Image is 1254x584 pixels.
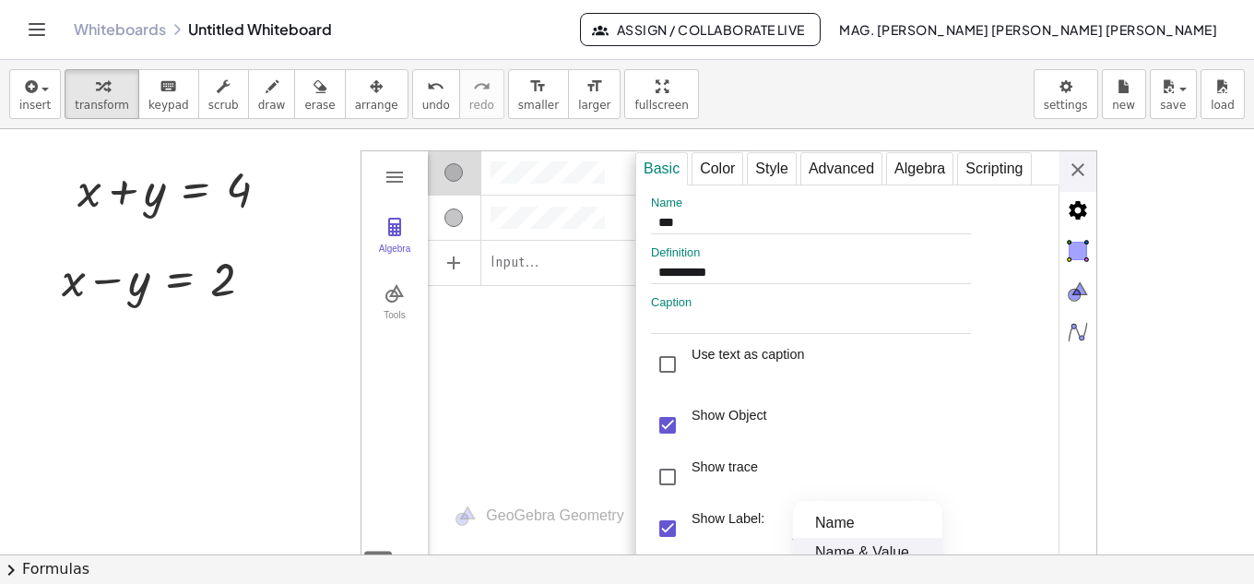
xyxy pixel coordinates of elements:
span: redo [469,99,494,112]
div: Show trace [692,459,758,495]
div: Show Object [651,399,767,451]
img: Main Menu [384,166,406,188]
span: new [1112,99,1135,112]
div: Show / Hide Object [444,163,463,182]
img: svg+xml;base64,PHN2ZyB4bWxucz0iaHR0cDovL3d3dy53My5vcmcvMjAwMC9zdmciIHdpZHRoPSIyNCIgaGVpZ2h0PSIyNC... [1059,151,1096,188]
span: fullscreen [634,99,688,112]
div: Algebra [886,152,953,185]
button: new [1102,69,1146,119]
div: Input… [491,248,539,278]
button: Assign / Collaborate Live [580,13,821,46]
button: Options [627,207,649,232]
li: Objects [1059,232,1096,273]
img: svg+xml;base64,PHN2ZyB4bWxucz0iaHR0cDovL3d3dy53My5vcmcvMjAwMC9zdmciIHZpZXdCb3g9IjAgMCA1MTIgNTEyIi... [1059,273,1096,310]
button: scrub [198,69,249,119]
span: settings [1044,99,1088,112]
span: arrange [355,99,398,112]
a: Whiteboards [74,20,166,39]
button: draw [248,69,296,119]
div: Advanced [800,152,882,185]
button: format_sizesmaller [508,69,569,119]
button: format_sizelarger [568,69,621,119]
img: svg+xml;base64,PHN2ZyB4bWxucz0iaHR0cDovL3d3dy53My5vcmcvMjAwMC9zdmciIHZpZXdCb3g9IjAgMCA1MTIgNTEyIi... [455,505,477,527]
span: insert [19,99,51,112]
label: Caption [651,295,1051,309]
button: Toggle navigation [22,15,52,44]
span: transform [75,99,129,112]
div: Use text as caption [651,339,804,390]
label: Name [651,196,1051,209]
div: Color [692,152,743,185]
button: save [1150,69,1197,119]
span: keypad [148,99,189,112]
button: erase [294,69,345,119]
i: format_size [586,76,603,98]
div: GeoGebra Geometry [486,507,623,524]
img: svg+xml;base64,PHN2ZyB4bWxucz0iaHR0cDovL3d3dy53My5vcmcvMjAwMC9zdmciIHdpZHRoPSIyNCIgaGVpZ2h0PSIyNC... [361,544,395,578]
button: Mag. [PERSON_NAME] [PERSON_NAME] [PERSON_NAME] [824,13,1232,46]
button: keyboardkeypad [138,69,199,119]
button: insert [9,69,61,119]
div: Show Object [692,407,767,444]
div: Show Label: [651,503,764,554]
i: redo [473,76,491,98]
li: Name & Value [793,538,942,567]
span: save [1160,99,1186,112]
div: Algebra [428,149,660,478]
div: Show Label: [692,510,764,547]
div: Use text as caption [692,346,804,383]
div: Scripting [957,152,1031,185]
span: load [1211,99,1235,112]
button: redoredo [459,69,504,119]
li: Advanced [1059,192,1096,232]
span: smaller [518,99,559,112]
i: undo [427,76,444,98]
img: svg+xml;base64,PHN2ZyB4bWxucz0iaHR0cDovL3d3dy53My5vcmcvMjAwMC9zdmciIHhtbG5zOnhsaW5rPSJodHRwOi8vd3... [1059,314,1096,351]
span: larger [578,99,610,112]
div: Tools [365,310,424,336]
button: Add Item [432,241,476,285]
button: settings [1034,69,1098,119]
img: +BYZew2HetlLUgjQGhbkEwQ0RWxRJqVOT3ZrtqcAub6T6YgSpKbhRW0c5m7hZOX5QVdyFiRLvrbcgIw0OUM7S0rPQAAAABJRU... [1059,232,1096,269]
li: Algebra [1059,314,1096,354]
img: svg+xml;base64,PHN2ZyB4bWxucz0iaHR0cDovL3d3dy53My5vcmcvMjAwMC9zdmciIHdpZHRoPSIyNCIgaGVpZ2h0PSIyNC... [1059,192,1096,229]
button: fullscreen [624,69,698,119]
span: scrub [208,99,239,112]
div: Style [747,152,797,185]
span: Assign / Collaborate Live [596,21,805,38]
i: keyboard [160,76,177,98]
div: Algebra [365,244,424,269]
button: load [1201,69,1245,119]
span: erase [304,99,335,112]
button: transform [65,69,139,119]
li: Graphics [1059,273,1096,314]
i: format_size [529,76,547,98]
li: Name [793,508,942,538]
span: undo [422,99,450,112]
span: draw [258,99,286,112]
label: Definition [651,245,1051,259]
button: undoundo [412,69,460,119]
button: arrange [345,69,408,119]
div: Show trace [651,451,758,503]
span: Mag. [PERSON_NAME] [PERSON_NAME] [PERSON_NAME] [839,21,1217,38]
div: Geometry [361,150,1097,573]
button: Options [627,161,649,187]
div: Basic [635,152,688,185]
